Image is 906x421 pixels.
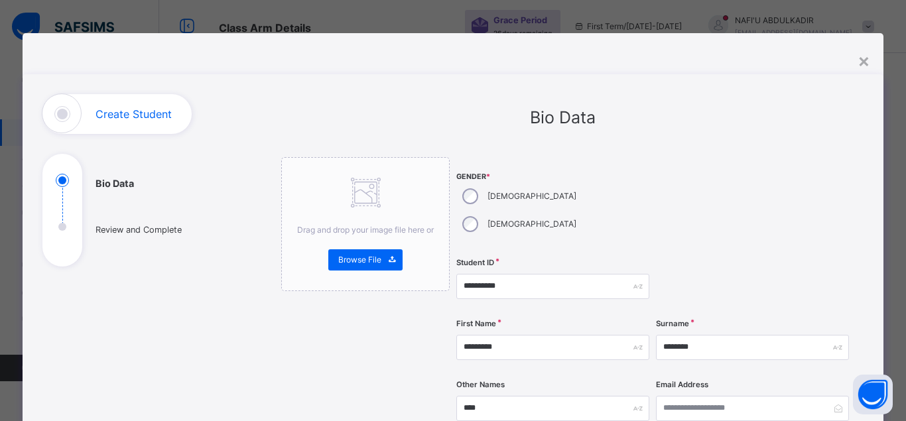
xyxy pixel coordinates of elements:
[487,218,576,230] label: [DEMOGRAPHIC_DATA]
[456,257,494,269] label: Student ID
[656,318,689,330] label: Surname
[858,46,870,74] div: ×
[456,318,496,330] label: First Name
[338,254,381,266] span: Browse File
[297,225,434,235] span: Drag and drop your image file here or
[853,375,893,414] button: Open asap
[530,107,596,127] span: Bio Data
[487,190,576,202] label: [DEMOGRAPHIC_DATA]
[456,172,649,182] span: Gender
[281,157,450,291] div: Drag and drop your image file here orBrowse File
[456,379,505,391] label: Other Names
[96,109,172,119] h1: Create Student
[656,379,708,391] label: Email Address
